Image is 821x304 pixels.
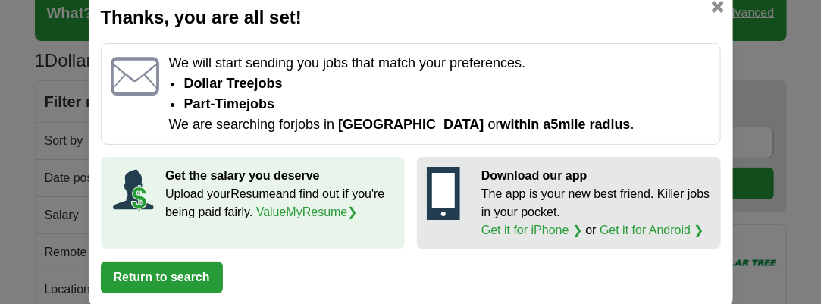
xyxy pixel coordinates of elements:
[338,117,484,132] span: [GEOGRAPHIC_DATA]
[101,262,223,293] button: Return to search
[165,167,395,185] p: Get the salary you deserve
[183,94,710,114] li: Part-time jobs
[101,4,721,31] h2: Thanks, you are all set!
[256,205,358,218] a: ValueMyResume❯
[500,117,631,132] span: within a 5 mile radius
[481,185,711,240] p: The app is your new best friend. Killer jobs in your pocket. or
[481,224,582,237] a: Get it for iPhone ❯
[481,167,711,185] p: Download our app
[600,224,704,237] a: Get it for Android ❯
[165,185,395,221] p: Upload your Resume and find out if you're being paid fairly.
[168,114,710,135] p: We are searching for jobs in or .
[168,53,710,74] p: We will start sending you jobs that match your preferences.
[183,74,710,94] li: Dollar Tree jobs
